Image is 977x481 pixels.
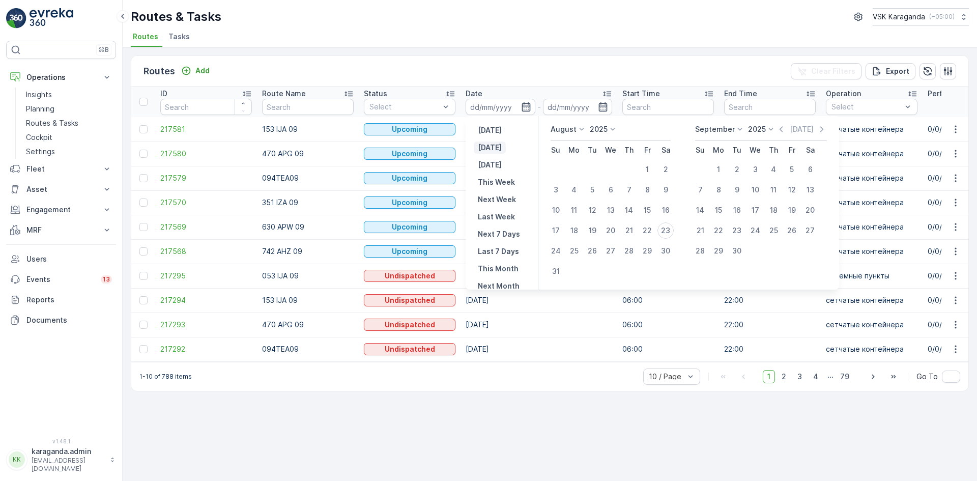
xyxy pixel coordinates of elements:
p: Performance [928,89,973,99]
button: Add [177,65,214,77]
a: 217569 [160,222,252,232]
td: 22:00 [719,288,821,313]
button: Undispatched [364,294,455,306]
div: 10 [548,202,564,218]
p: Reports [26,295,112,305]
input: Search [262,99,354,115]
span: 4 [809,370,823,383]
div: 20 [602,222,619,239]
p: End Time [724,89,757,99]
div: 7 [621,182,637,198]
p: MRF [26,225,96,235]
td: 22:00 [719,337,821,361]
td: [DATE] [461,166,617,190]
p: Next Month [478,281,520,291]
a: Settings [22,145,116,159]
div: 6 [802,161,818,178]
p: Upcoming [392,197,427,208]
button: Next Week [474,193,520,206]
td: сетчатыe контейнера [821,337,923,361]
td: 06:00 [617,337,719,361]
span: 217579 [160,173,252,183]
p: VSK Karaganda [873,12,925,22]
a: 217293 [160,320,252,330]
button: Undispatched [364,343,455,355]
p: Status [364,89,387,99]
p: Last 7 Days [478,246,519,257]
div: 14 [692,202,708,218]
div: 19 [784,202,800,218]
div: 1 [639,161,655,178]
div: Toggle Row Selected [139,125,148,133]
div: 11 [566,202,582,218]
th: Thursday [764,141,783,159]
div: 16 [729,202,745,218]
div: 15 [710,202,727,218]
p: ⌘B [99,46,109,54]
div: 18 [566,222,582,239]
a: Documents [6,310,116,330]
a: 217581 [160,124,252,134]
th: Monday [709,141,728,159]
button: Export [866,63,915,79]
p: Planning [26,104,54,114]
button: Upcoming [364,221,455,233]
div: Toggle Row Selected [139,272,148,280]
button: This Month [474,263,523,275]
th: Wednesday [601,141,620,159]
button: Asset [6,179,116,200]
td: сетчатыe контейнера [821,190,923,215]
td: 22:00 [719,313,821,337]
th: Sunday [547,141,565,159]
div: 30 [729,243,745,259]
div: 30 [657,243,674,259]
span: Routes [133,32,158,42]
a: Events13 [6,269,116,290]
td: сетчатыe контейнера [821,142,923,166]
a: 217570 [160,197,252,208]
td: [DATE] [461,142,617,166]
p: [EMAIL_ADDRESS][DOMAIN_NAME] [32,457,105,473]
th: Sunday [691,141,709,159]
p: Insights [26,90,52,100]
div: Toggle Row Selected [139,174,148,182]
div: 5 [584,182,600,198]
div: 6 [602,182,619,198]
p: Routes & Tasks [131,9,221,25]
p: Undispatched [385,271,435,281]
span: 217295 [160,271,252,281]
td: 094TEA09 [257,166,359,190]
p: Route Name [262,89,306,99]
th: Wednesday [746,141,764,159]
span: 217294 [160,295,252,305]
div: 3 [747,161,763,178]
th: Tuesday [728,141,746,159]
div: Toggle Row Selected [139,247,148,256]
div: 13 [802,182,818,198]
p: Engagement [26,205,96,215]
button: Upcoming [364,245,455,258]
button: Undispatched [364,319,455,331]
div: 17 [548,222,564,239]
div: 12 [584,202,600,218]
button: Next Month [474,280,524,292]
td: 351 IZA 09 [257,190,359,215]
span: 3 [793,370,807,383]
p: Upcoming [392,149,427,159]
div: Toggle Row Selected [139,296,148,304]
div: 11 [765,182,782,198]
th: Monday [565,141,583,159]
input: dd/mm/yyyy [466,99,535,115]
td: 153 IJA 09 [257,288,359,313]
div: 2 [657,161,674,178]
td: [DATE] [461,190,617,215]
a: Cockpit [22,130,116,145]
button: Upcoming [364,123,455,135]
td: 153 IJA 09 [257,117,359,142]
p: Add [195,66,210,76]
td: 742 AHZ 09 [257,239,359,264]
td: сетчатыe контейнера [821,313,923,337]
div: 26 [784,222,800,239]
p: Routes [143,64,175,78]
